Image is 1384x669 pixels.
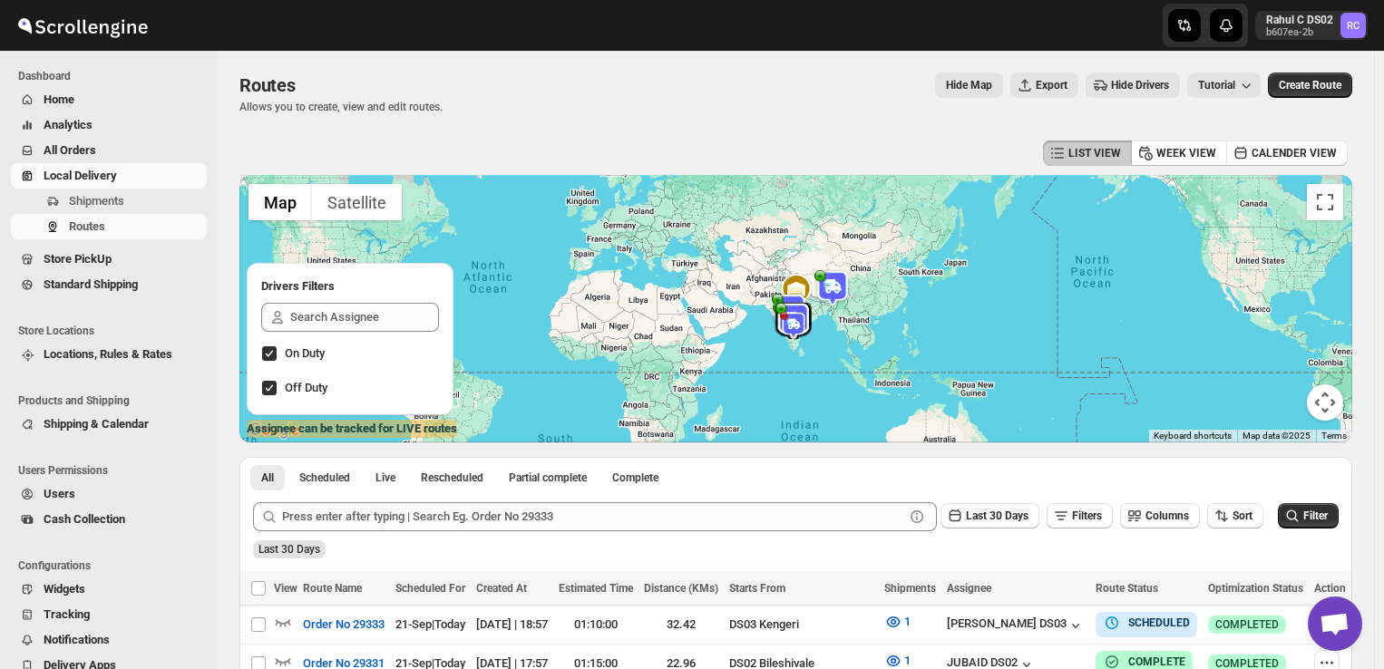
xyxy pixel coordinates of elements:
[1268,73,1352,98] button: Create Route
[292,610,395,639] button: Order No 29333
[11,87,207,112] button: Home
[1187,73,1261,98] button: Tutorial
[11,602,207,627] button: Tracking
[1096,582,1158,595] span: Route Status
[15,3,151,48] img: ScrollEngine
[44,633,110,646] span: Notifications
[290,303,439,332] input: Search Assignee
[1208,582,1303,595] span: Optimization Status
[1307,384,1343,421] button: Map camera controls
[1226,141,1348,166] button: CALENDER VIEW
[239,100,443,114] p: Allows you to create, view and edit routes.
[11,189,207,214] button: Shipments
[1252,146,1337,160] span: CALENDER VIEW
[1255,11,1368,40] button: User menu
[1314,582,1346,595] span: Action
[559,582,633,595] span: Estimated Time
[44,607,90,621] span: Tracking
[1303,509,1328,522] span: Filter
[1111,78,1169,92] span: Hide Drivers
[644,616,718,634] div: 32.42
[44,487,75,500] span: Users
[1207,503,1263,528] button: Sort
[303,616,385,634] span: Order No 29333
[44,277,138,291] span: Standard Shipping
[44,417,149,431] span: Shipping & Calendar
[11,412,207,437] button: Shipping & Calendar
[18,463,209,478] span: Users Permissions
[261,470,274,485] span: All
[1215,617,1279,632] span: COMPLETED
[1072,509,1102,522] span: Filters
[421,470,483,485] span: Rescheduled
[11,507,207,532] button: Cash Collection
[1086,73,1180,98] button: Hide Drivers
[11,627,207,653] button: Notifications
[395,582,465,595] span: Scheduled For
[729,616,873,634] div: DS03 Kengeri
[11,214,207,239] button: Routes
[18,324,209,338] span: Store Locations
[247,420,457,438] label: Assignee can be tracked for LIVE routes
[18,393,209,408] span: Products and Shipping
[904,654,911,667] span: 1
[729,582,785,595] span: Starts From
[947,582,991,595] span: Assignee
[44,582,85,596] span: Widgets
[44,512,125,526] span: Cash Collection
[904,615,911,628] span: 1
[1156,146,1216,160] span: WEEK VIEW
[1321,431,1347,441] a: Terms (opens in new tab)
[873,607,921,636] button: 1
[1233,509,1252,522] span: Sort
[18,558,209,573] span: Configurations
[1307,184,1343,220] button: Toggle fullscreen view
[282,502,904,531] input: Press enter after typing | Search Eg. Order No 29333
[1131,141,1227,166] button: WEEK VIEW
[11,481,207,507] button: Users
[1279,78,1341,92] span: Create Route
[69,194,124,208] span: Shipments
[11,138,207,163] button: All Orders
[941,503,1039,528] button: Last 30 Days
[44,118,93,131] span: Analytics
[1145,509,1189,522] span: Columns
[44,92,74,106] span: Home
[18,69,209,83] span: Dashboard
[1266,27,1333,38] p: b607ea-2b
[559,616,633,634] div: 01:10:00
[1128,616,1190,629] b: SCHEDULED
[285,346,325,360] span: On Duty
[1047,503,1113,528] button: Filters
[966,509,1028,522] span: Last 30 Days
[1103,614,1190,632] button: SCHEDULED
[476,582,527,595] span: Created At
[935,73,1003,98] button: Map action label
[946,78,992,92] span: Hide Map
[1043,141,1132,166] button: LIST VIEW
[1120,503,1200,528] button: Columns
[947,616,1085,635] button: [PERSON_NAME] DS03
[303,582,362,595] span: Route Name
[44,169,117,182] span: Local Delivery
[1154,430,1232,442] button: Keyboard shortcuts
[1340,13,1366,38] span: Rahul C DS02
[612,470,658,485] span: Complete
[69,219,105,233] span: Routes
[375,470,395,485] span: Live
[1036,78,1067,92] span: Export
[11,342,207,367] button: Locations, Rules & Rates
[312,184,402,220] button: Show satellite imagery
[1308,596,1362,651] div: Open chat
[395,617,465,631] span: 21-Sep | Today
[44,252,112,266] span: Store PickUp
[261,277,439,296] h2: Drivers Filters
[239,74,296,96] span: Routes
[1266,13,1333,27] p: Rahul C DS02
[1278,503,1339,528] button: Filter
[44,143,96,157] span: All Orders
[476,616,548,634] div: [DATE] | 18:57
[249,184,312,220] button: Show street map
[250,465,285,490] button: All routes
